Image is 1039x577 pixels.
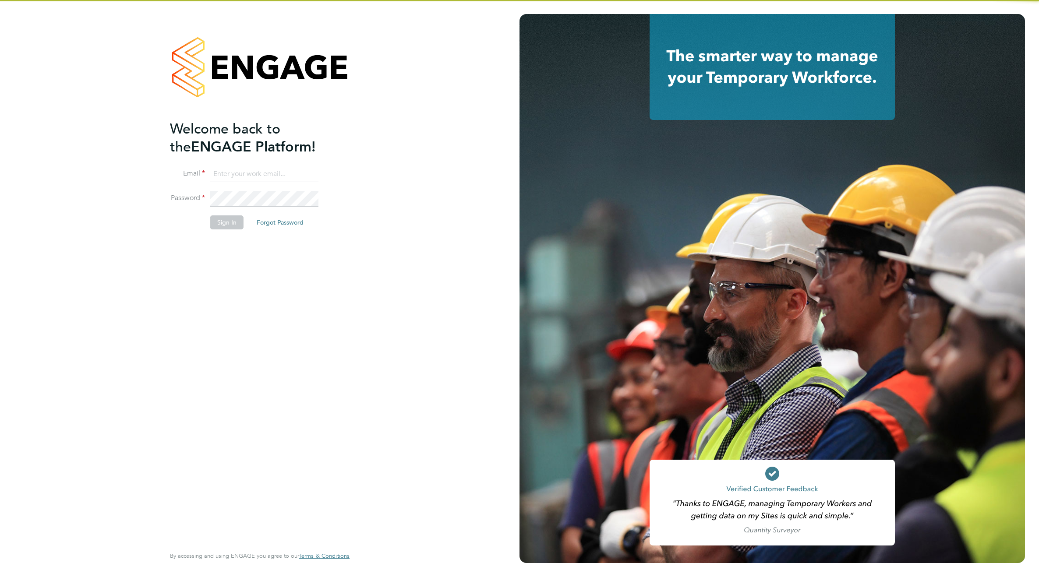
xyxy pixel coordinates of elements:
span: Terms & Conditions [299,552,350,559]
span: By accessing and using ENGAGE you agree to our [170,552,350,559]
h2: ENGAGE Platform! [170,120,341,156]
input: Enter your work email... [210,166,318,182]
button: Forgot Password [250,215,311,229]
span: Welcome back to the [170,120,280,155]
label: Email [170,169,205,178]
label: Password [170,194,205,203]
button: Sign In [210,215,244,229]
a: Terms & Conditions [299,552,350,559]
